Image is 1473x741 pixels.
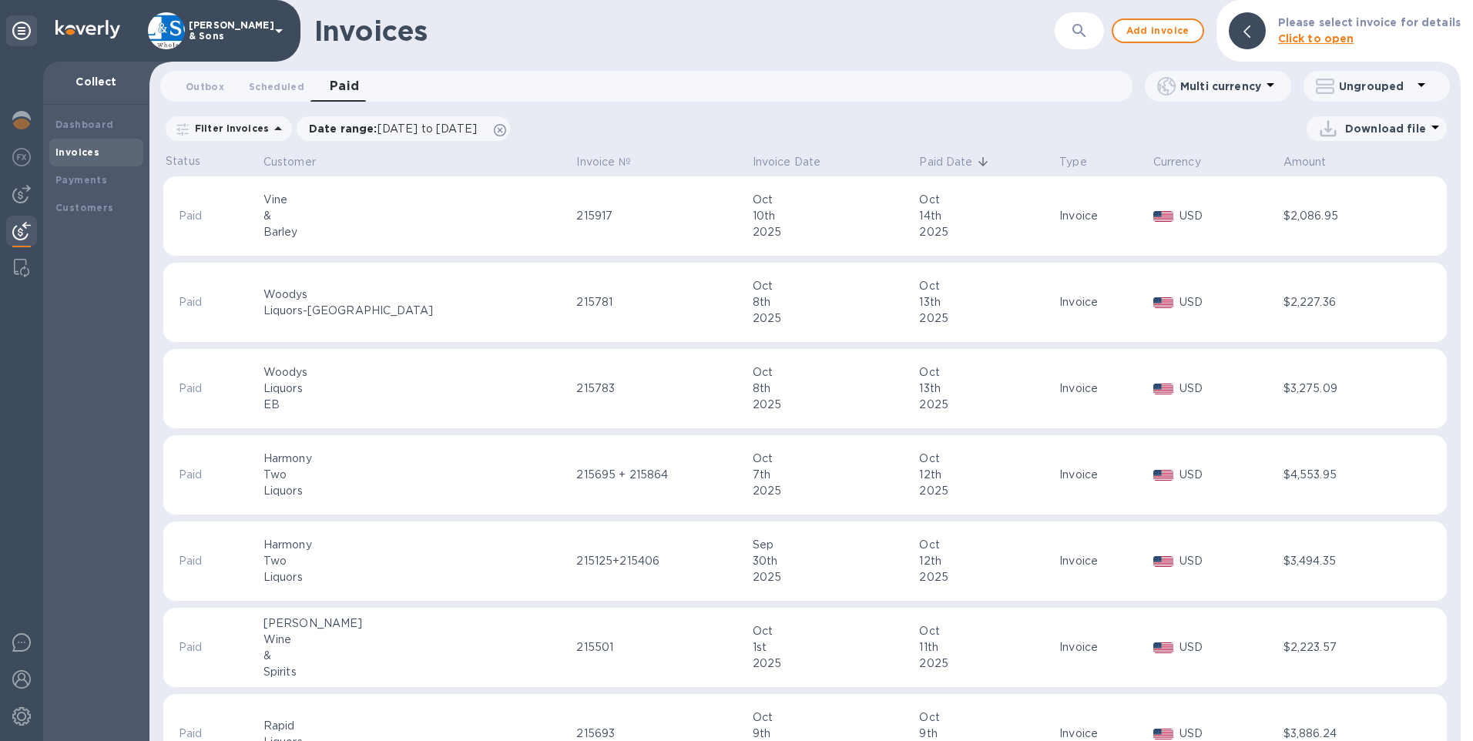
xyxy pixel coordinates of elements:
img: USD [1153,297,1174,308]
p: Ungrouped [1339,79,1412,94]
div: 215695 + 215864 [576,467,747,483]
div: 1st [753,639,915,655]
div: 8th [753,381,915,397]
p: Status [166,153,259,169]
div: EB [263,397,572,413]
div: 2025 [753,397,915,413]
img: USD [1153,729,1174,739]
div: Harmony [263,537,572,553]
p: Paid [179,381,246,397]
div: 7th [753,467,915,483]
div: 30th [753,553,915,569]
p: Type [1059,154,1087,170]
div: $2,223.57 [1283,639,1401,655]
div: 215781 [576,294,747,310]
div: 215125+215406 [576,553,747,569]
span: [DATE] to [DATE] [377,122,477,135]
div: Oct [753,192,915,208]
div: Invoice [1059,467,1148,483]
span: Outbox [186,79,224,95]
p: Paid [179,553,246,569]
div: & [263,208,572,224]
span: Invoice Date [753,154,841,170]
b: Payments [55,174,107,186]
div: 10th [753,208,915,224]
div: $3,275.09 [1283,381,1401,397]
div: 2025 [753,655,915,672]
div: Oct [753,451,915,467]
div: Invoice [1059,294,1148,310]
div: & [263,648,572,664]
div: 12th [919,467,1055,483]
div: Oct [753,364,915,381]
span: Add invoice [1126,22,1190,40]
div: 12th [919,553,1055,569]
div: 2025 [919,310,1055,327]
b: Invoices [55,146,99,158]
span: Customer [263,154,336,170]
p: USD [1179,294,1278,310]
p: Paid [179,639,246,655]
span: Type [1059,154,1107,170]
b: Click to open [1278,32,1354,45]
p: Amount [1283,154,1327,170]
div: Oct [919,278,1055,294]
p: Invoice № [576,154,630,170]
div: Oct [919,451,1055,467]
div: Oct [753,278,915,294]
div: 2025 [753,569,915,585]
div: Oct [919,709,1055,726]
div: 14th [919,208,1055,224]
div: 13th [919,294,1055,310]
div: 2025 [919,655,1055,672]
img: USD [1153,556,1174,567]
div: Liquors-[GEOGRAPHIC_DATA] [263,303,572,319]
div: Woodys [263,364,572,381]
div: Invoice [1059,208,1148,224]
p: Paid Date [919,154,972,170]
p: Customer [263,154,316,170]
div: Rapid [263,718,572,734]
p: USD [1179,639,1278,655]
div: 2025 [919,224,1055,240]
span: Currency [1153,154,1221,170]
div: Oct [753,623,915,639]
div: 2025 [919,397,1055,413]
div: Oct [919,364,1055,381]
p: USD [1179,381,1278,397]
p: USD [1179,553,1278,569]
div: Invoice [1059,553,1148,569]
div: Spirits [263,664,572,680]
span: Amount [1283,154,1347,170]
div: Vine [263,192,572,208]
div: Two [263,467,572,483]
img: USD [1153,470,1174,481]
div: Oct [919,192,1055,208]
img: Foreign exchange [12,148,31,166]
div: 13th [919,381,1055,397]
p: USD [1179,467,1278,483]
div: $4,553.95 [1283,467,1401,483]
h1: Invoices [314,15,428,47]
p: Download file [1345,121,1426,136]
p: Paid [179,208,246,224]
img: Logo [55,20,120,39]
div: 8th [753,294,915,310]
p: Currency [1153,154,1201,170]
span: Paid Date [919,154,992,170]
div: Harmony [263,451,572,467]
div: 215917 [576,208,747,224]
div: [PERSON_NAME] [263,615,572,632]
div: Unpin categories [6,15,37,46]
span: Invoice № [576,154,650,170]
p: Collect [55,74,137,89]
div: $2,227.36 [1283,294,1401,310]
span: Scheduled [249,79,304,95]
p: Filter Invoices [189,122,269,135]
div: 215501 [576,639,747,655]
div: 2025 [753,224,915,240]
b: Customers [55,202,114,213]
div: Liquors [263,381,572,397]
p: Paid [179,294,246,310]
img: USD [1153,642,1174,653]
